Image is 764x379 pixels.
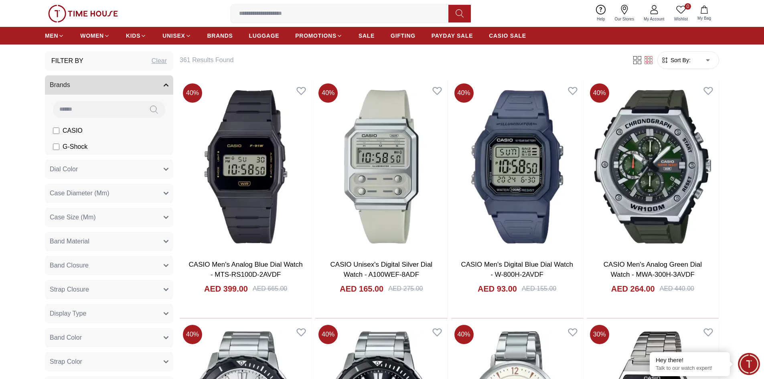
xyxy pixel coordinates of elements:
[340,283,383,294] h4: AED 165.00
[45,328,173,347] button: Band Color
[63,142,87,152] span: G-Shock
[610,3,639,24] a: Our Stores
[45,75,173,95] button: Brands
[45,160,173,179] button: Dial Color
[180,55,622,65] h6: 361 Results Found
[669,3,693,24] a: 0Wishlist
[53,144,59,150] input: G-Shock
[587,80,719,253] img: CASIO Men's Analog Green Dial Watch - MWA-300H-3AVDF
[522,284,556,294] div: AED 155.00
[318,325,338,344] span: 40 %
[640,16,668,22] span: My Account
[611,283,655,294] h4: AED 264.00
[50,333,82,343] span: Band Color
[318,83,338,103] span: 40 %
[693,4,716,23] button: My Bag
[388,284,423,294] div: AED 275.00
[53,128,59,134] input: CASIO
[50,80,70,90] span: Brands
[45,184,173,203] button: Case Diameter (Mm)
[594,16,608,22] span: Help
[253,284,287,294] div: AED 665.00
[590,83,609,103] span: 40 %
[183,83,202,103] span: 40 %
[80,28,110,43] a: WOMEN
[45,256,173,275] button: Band Closure
[50,261,89,270] span: Band Closure
[45,280,173,299] button: Strap Closure
[685,3,691,10] span: 0
[432,32,473,40] span: PAYDAY SALE
[656,365,724,372] p: Talk to our watch expert!
[80,32,104,40] span: WOMEN
[461,261,573,279] a: CASIO Men's Digital Blue Dial Watch - W-800H-2AVDF
[183,325,202,344] span: 40 %
[45,32,58,40] span: MEN
[391,28,415,43] a: GIFTING
[295,32,336,40] span: PROMOTIONS
[249,28,280,43] a: LUGGAGE
[50,237,89,246] span: Band Material
[207,28,233,43] a: BRANDS
[454,83,474,103] span: 40 %
[207,32,233,40] span: BRANDS
[451,80,583,253] img: CASIO Men's Digital Blue Dial Watch - W-800H-2AVDF
[63,126,83,136] span: CASIO
[45,208,173,227] button: Case Size (Mm)
[671,16,691,22] span: Wishlist
[432,28,473,43] a: PAYDAY SALE
[489,28,526,43] a: CASIO SALE
[661,56,691,64] button: Sort By:
[660,284,694,294] div: AED 440.00
[612,16,637,22] span: Our Stores
[50,213,96,222] span: Case Size (Mm)
[48,5,118,22] img: ...
[478,283,517,294] h4: AED 93.00
[604,261,702,279] a: CASIO Men's Analog Green Dial Watch - MWA-300H-3AVDF
[50,285,89,294] span: Strap Closure
[330,261,433,279] a: CASIO Unisex's Digital Silver Dial Watch - A100WEF-8ADF
[204,283,248,294] h4: AED 399.00
[50,188,109,198] span: Case Diameter (Mm)
[45,232,173,251] button: Band Material
[51,56,83,66] h3: Filter By
[359,32,375,40] span: SALE
[295,28,342,43] a: PROMOTIONS
[152,56,167,66] div: Clear
[669,56,691,64] span: Sort By:
[249,32,280,40] span: LUGGAGE
[590,325,609,344] span: 30 %
[126,32,140,40] span: KIDS
[180,80,312,253] img: CASIO Men's Analog Blue Dial Watch - MTS-RS100D-2AVDF
[45,352,173,371] button: Strap Color
[694,15,714,21] span: My Bag
[45,28,64,43] a: MEN
[315,80,447,253] img: CASIO Unisex's Digital Silver Dial Watch - A100WEF-8ADF
[454,325,474,344] span: 40 %
[162,32,185,40] span: UNISEX
[50,357,82,367] span: Strap Color
[45,304,173,323] button: Display Type
[189,261,303,279] a: CASIO Men's Analog Blue Dial Watch - MTS-RS100D-2AVDF
[126,28,146,43] a: KIDS
[359,28,375,43] a: SALE
[738,353,760,375] div: Chat Widget
[162,28,191,43] a: UNISEX
[592,3,610,24] a: Help
[50,309,86,318] span: Display Type
[50,164,78,174] span: Dial Color
[391,32,415,40] span: GIFTING
[489,32,526,40] span: CASIO SALE
[656,356,724,364] div: Hey there!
